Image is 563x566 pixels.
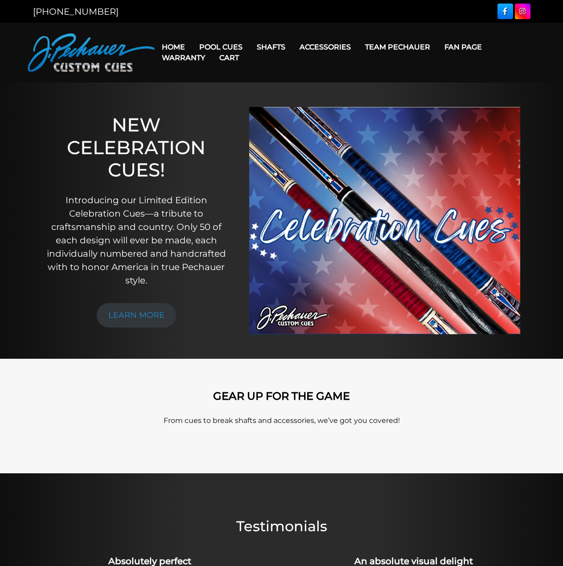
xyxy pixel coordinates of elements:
h1: NEW CELEBRATION CUES! [47,114,226,181]
a: Accessories [292,36,358,58]
p: From cues to break shafts and accessories, we’ve got you covered! [28,415,536,426]
p: Introducing our Limited Edition Celebration Cues—a tribute to craftsmanship and country. Only 50 ... [47,193,226,287]
a: Fan Page [437,36,489,58]
a: Team Pechauer [358,36,437,58]
a: [PHONE_NUMBER] [33,6,119,17]
a: Warranty [155,46,212,69]
a: Cart [212,46,246,69]
a: Shafts [250,36,292,58]
a: Pool Cues [192,36,250,58]
a: LEARN MORE [97,303,176,328]
a: Home [155,36,192,58]
strong: GEAR UP FOR THE GAME [213,390,350,402]
img: Pechauer Custom Cues [28,33,155,72]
